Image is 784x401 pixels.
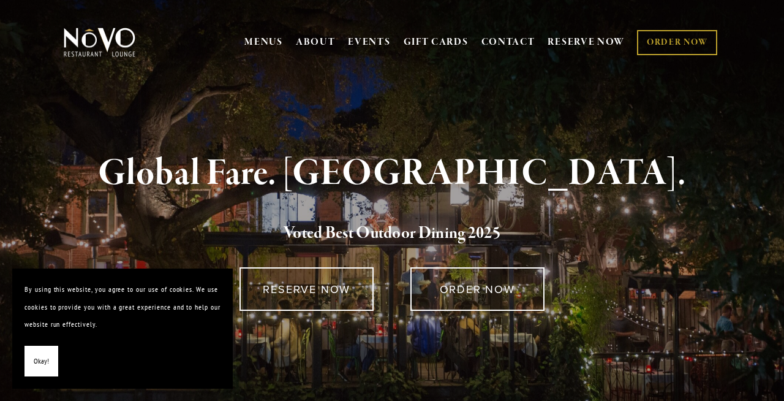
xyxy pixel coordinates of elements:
[410,267,545,311] a: ORDER NOW
[24,346,58,377] button: Okay!
[348,36,390,48] a: EVENTS
[12,269,233,389] section: Cookie banner
[98,150,685,197] strong: Global Fare. [GEOGRAPHIC_DATA].
[34,353,49,370] span: Okay!
[296,36,336,48] a: ABOUT
[81,221,703,246] h2: 5
[24,281,221,334] p: By using this website, you agree to our use of cookies. We use cookies to provide you with a grea...
[284,223,492,246] a: Voted Best Outdoor Dining 202
[239,267,374,311] a: RESERVE NOW
[548,31,625,54] a: RESERVE NOW
[481,31,535,54] a: CONTACT
[404,31,469,54] a: GIFT CARDS
[637,30,717,55] a: ORDER NOW
[244,36,283,48] a: MENUS
[61,27,138,58] img: Novo Restaurant &amp; Lounge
